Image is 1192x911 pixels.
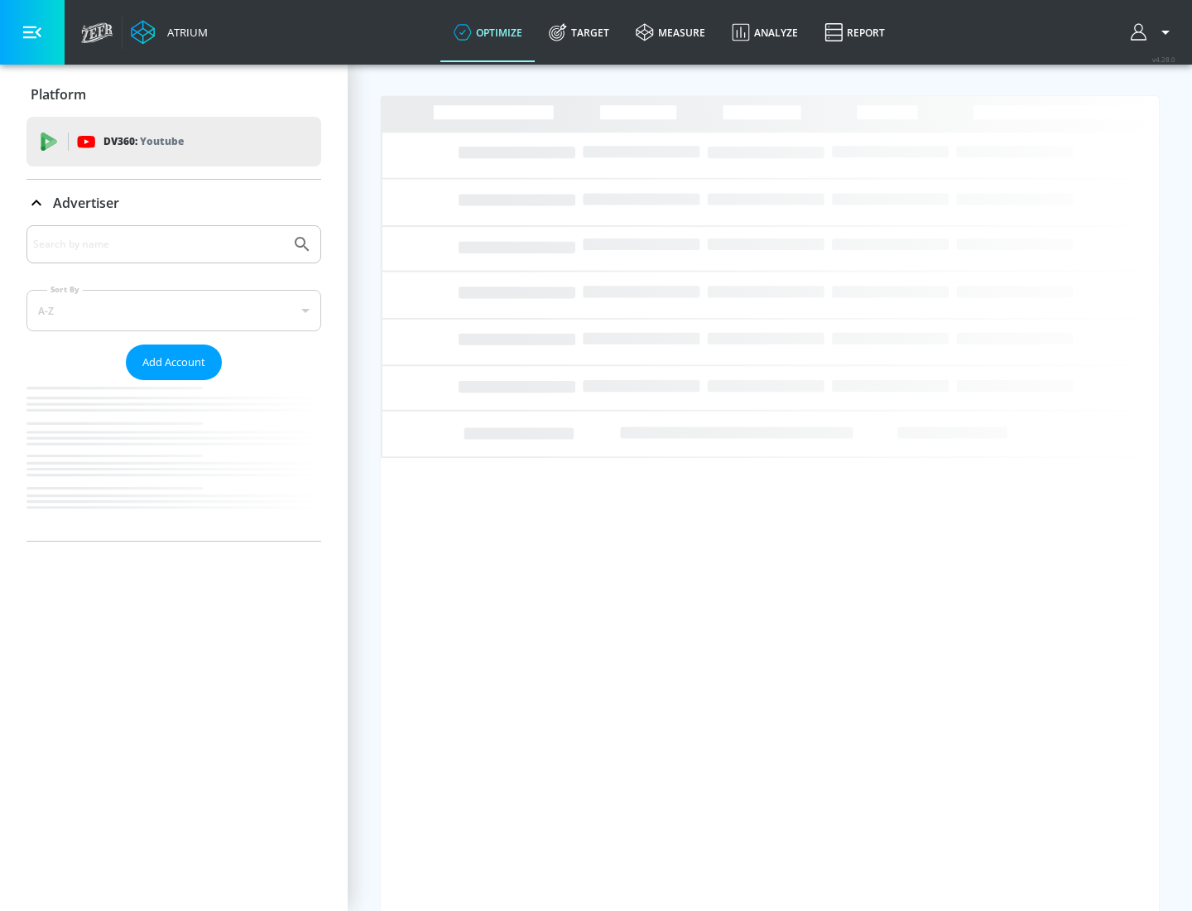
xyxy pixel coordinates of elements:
[811,2,898,62] a: Report
[1152,55,1175,64] span: v 4.28.0
[126,345,222,380] button: Add Account
[440,2,536,62] a: optimize
[26,290,321,331] div: A-Z
[26,117,321,166] div: DV360: Youtube
[103,133,184,151] p: DV360:
[26,180,321,226] div: Advertiser
[142,353,205,372] span: Add Account
[161,25,208,40] div: Atrium
[26,225,321,541] div: Advertiser
[131,20,208,45] a: Atrium
[53,194,119,212] p: Advertiser
[33,234,284,255] input: Search by name
[26,380,321,541] nav: list of Advertiser
[31,85,86,104] p: Platform
[140,133,184,150] p: Youtube
[536,2,622,62] a: Target
[26,71,321,118] div: Platform
[719,2,811,62] a: Analyze
[622,2,719,62] a: measure
[47,284,83,295] label: Sort By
